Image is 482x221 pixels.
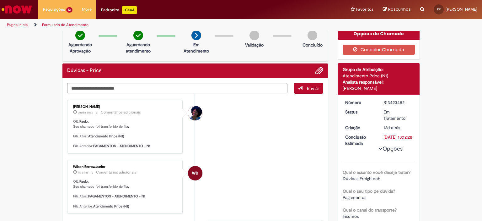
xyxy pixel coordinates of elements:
[78,111,93,114] span: um dia atrás
[66,7,72,13] span: 13
[88,134,124,139] b: Atendimento Price (N1)
[96,170,136,175] small: Comentários adicionais
[67,83,287,94] textarea: Digite sua mensagem aqui...
[7,22,29,27] a: Página inicial
[93,204,129,209] b: Atendimento Price (N1)
[308,30,317,40] img: img-circle-grey.png
[343,195,366,200] span: Pagamentos
[1,3,33,16] img: ServiceNow
[88,194,145,199] b: PAGAMENTOS - ATENDIMENTO - N1
[122,6,137,14] p: +GenAi
[73,179,178,209] p: Olá, , Seu chamado foi transferido de fila. Fila Atual: Fila Anterior:
[188,166,202,180] div: Wilson BerrowJunior
[383,7,411,13] a: Rascunhos
[101,6,137,14] div: Padroniza
[73,165,178,169] div: Wilson BerrowJunior
[249,30,259,40] img: img-circle-grey.png
[101,110,141,115] small: Comentários adicionais
[446,7,477,12] span: [PERSON_NAME]
[437,7,441,11] span: PP
[303,42,323,48] p: Concluído
[343,213,359,219] span: Insumos
[307,86,319,91] span: Enviar
[315,67,323,75] button: Adicionar anexos
[340,99,379,106] dt: Número
[388,6,411,12] span: Rascunhos
[123,41,153,54] p: Aguardando atendimento
[340,134,379,146] dt: Conclusão Estimada
[79,179,88,184] b: Paulo
[82,6,92,13] span: More
[133,30,143,40] img: check-circle-green.png
[343,85,415,91] div: [PERSON_NAME]
[383,99,413,106] div: R13423482
[78,111,93,114] time: 28/08/2025 08:50:56
[5,19,317,31] ul: Trilhas de página
[356,6,373,13] span: Favoritos
[73,105,178,109] div: [PERSON_NAME]
[383,125,400,130] span: 12d atrás
[42,22,88,27] a: Formulário de Atendimento
[383,134,413,140] div: [DATE] 13:12:28
[43,6,65,13] span: Requisições
[294,83,323,94] button: Enviar
[245,42,264,48] p: Validação
[181,41,212,54] p: Em Atendimento
[343,207,397,213] b: Qual o canal do transporte?
[75,30,85,40] img: check-circle-green.png
[78,171,88,174] span: 11d atrás
[191,30,201,40] img: arrow-next.png
[343,176,380,181] span: Dúvidas Freightech
[67,68,102,74] h2: Dúvidas - Price Histórico de tíquete
[343,66,415,73] div: Grupo de Atribuição:
[93,144,150,148] b: PAGAMENTOS - ATENDIMENTO - N1
[343,79,415,85] div: Analista responsável:
[192,166,198,181] span: WB
[383,109,413,121] div: Em Tratamento
[343,188,395,194] b: Qual o seu tipo de dúvida?
[338,27,420,40] div: Opções do Chamado
[340,109,379,115] dt: Status
[188,106,202,120] div: Esther Teodoro Da Silva
[343,45,415,55] button: Cancelar Chamado
[340,124,379,131] dt: Criação
[383,124,413,131] div: 18/08/2025 09:12:25
[343,169,410,175] b: Qual o assunto você deseja tratar?
[73,119,178,149] p: Olá, , Seu chamado foi transferido de fila. Fila Atual: Fila Anterior:
[383,125,400,130] time: 18/08/2025 09:12:25
[78,171,88,174] time: 19/08/2025 12:54:26
[343,73,415,79] div: Atendimento Price (N1)
[79,119,88,124] b: Paulo
[65,41,95,54] p: Aguardando Aprovação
